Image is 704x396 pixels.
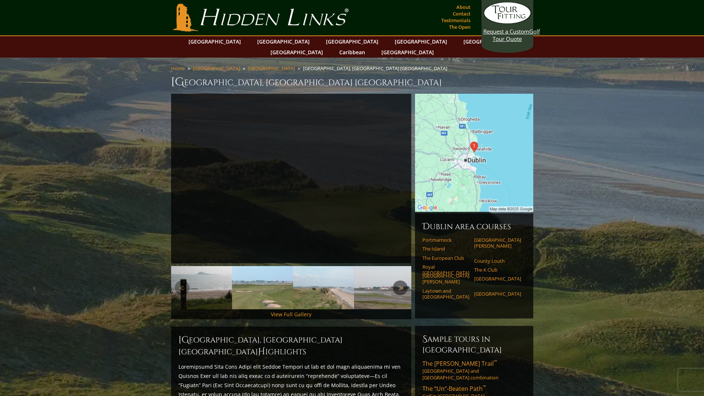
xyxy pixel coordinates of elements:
[422,246,469,252] a: The Island
[483,384,486,390] sup: ™
[439,15,472,25] a: Testimonials
[336,47,369,58] a: Caribbean
[455,2,472,12] a: About
[483,28,529,35] span: Request a Custom
[422,288,469,300] a: Laytown and [GEOGRAPHIC_DATA]
[422,359,497,368] span: The [PERSON_NAME] Trail
[267,47,327,58] a: [GEOGRAPHIC_DATA]
[303,65,450,72] li: [GEOGRAPHIC_DATA], [GEOGRAPHIC_DATA] [GEOGRAPHIC_DATA]
[248,65,295,72] a: [GEOGRAPHIC_DATA]
[422,273,469,285] a: [GEOGRAPHIC_DATA][PERSON_NAME]
[474,237,521,249] a: [GEOGRAPHIC_DATA][PERSON_NAME]
[483,2,531,42] a: Request a CustomGolf Tour Quote
[171,75,533,89] h1: [GEOGRAPHIC_DATA], [GEOGRAPHIC_DATA] [GEOGRAPHIC_DATA]
[175,280,190,295] a: Previous
[422,255,469,261] a: The European Club
[271,311,312,318] a: View Full Gallery
[415,94,533,212] img: Google Map of Golf Links Road, Portmarnock, Dublin, Ireland
[422,333,526,355] h6: Sample Tours in [GEOGRAPHIC_DATA]
[171,65,185,72] a: Home
[474,267,521,273] a: The K Club
[422,264,469,276] a: Royal [GEOGRAPHIC_DATA]
[422,221,526,233] h6: Dublin Area Courses
[391,36,451,47] a: [GEOGRAPHIC_DATA]
[378,47,438,58] a: [GEOGRAPHIC_DATA]
[422,359,526,381] a: The [PERSON_NAME] Trail™[GEOGRAPHIC_DATA] and [GEOGRAPHIC_DATA] combination
[254,36,313,47] a: [GEOGRAPHIC_DATA]
[451,8,472,19] a: Contact
[422,237,469,243] a: Portmarnock
[474,258,521,264] a: County Louth
[393,280,408,295] a: Next
[185,36,245,47] a: [GEOGRAPHIC_DATA]
[178,334,404,358] h2: [GEOGRAPHIC_DATA], [GEOGRAPHIC_DATA] [GEOGRAPHIC_DATA] ighlights
[422,385,486,393] span: The “Un”-Beaten Path
[494,359,497,365] sup: ™
[193,65,240,72] a: [GEOGRAPHIC_DATA]
[258,346,265,358] span: H
[447,22,472,32] a: The Open
[474,291,521,297] a: [GEOGRAPHIC_DATA]
[322,36,382,47] a: [GEOGRAPHIC_DATA]
[460,36,520,47] a: [GEOGRAPHIC_DATA]
[474,276,521,282] a: [GEOGRAPHIC_DATA]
